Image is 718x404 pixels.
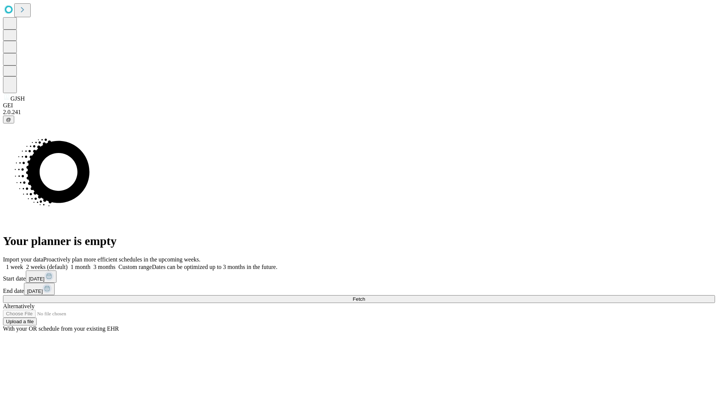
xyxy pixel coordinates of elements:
span: 1 week [6,264,23,270]
span: Fetch [353,296,365,302]
span: Custom range [119,264,152,270]
div: GEI [3,102,715,109]
span: 2 weeks (default) [26,264,68,270]
button: Upload a file [3,318,37,325]
span: 3 months [93,264,116,270]
span: Proactively plan more efficient schedules in the upcoming weeks. [43,256,200,263]
button: @ [3,116,14,123]
div: End date [3,283,715,295]
button: [DATE] [24,283,55,295]
span: Dates can be optimized up to 3 months in the future. [152,264,277,270]
span: 1 month [71,264,90,270]
span: Alternatively [3,303,34,309]
button: Fetch [3,295,715,303]
span: [DATE] [29,276,45,282]
span: With your OR schedule from your existing EHR [3,325,119,332]
span: @ [6,117,11,122]
div: 2.0.241 [3,109,715,116]
button: [DATE] [26,270,56,283]
span: GJSH [10,95,25,102]
span: Import your data [3,256,43,263]
div: Start date [3,270,715,283]
h1: Your planner is empty [3,234,715,248]
span: [DATE] [27,288,43,294]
